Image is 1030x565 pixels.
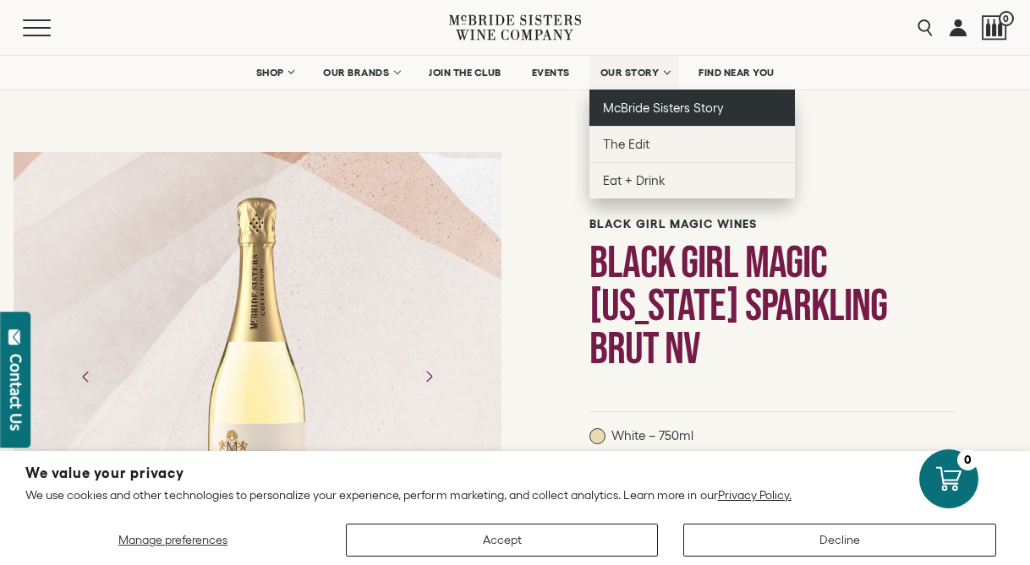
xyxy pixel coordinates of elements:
p: White – 750ml [589,428,693,444]
a: JOIN THE CLUB [418,56,512,90]
a: EVENTS [521,56,581,90]
button: Manage preferences [25,524,321,557]
div: Contact Us [8,354,25,431]
h6: Black Girl Magic Wines [589,217,956,231]
a: FIND NEAR YOU [688,56,786,90]
h1: Black Girl Magic [US_STATE] Sparkling Brut NV [589,242,956,371]
span: FIND NEAR YOU [699,67,775,79]
div: 0 [957,449,978,470]
button: Decline [683,524,996,557]
span: Manage preferences [118,533,227,546]
button: Mobile Menu Trigger [23,19,84,36]
span: Eat + Drink [603,173,666,187]
a: The Edit [589,126,795,162]
a: OUR BRANDS [312,56,409,90]
h2: We value your privacy [25,466,1005,481]
button: Accept [346,524,659,557]
a: Privacy Policy. [718,488,792,502]
span: JOIN THE CLUB [429,67,501,79]
a: OUR STORY [589,56,680,90]
span: OUR BRANDS [323,67,389,79]
span: McBride Sisters Story [603,101,724,115]
span: EVENTS [532,67,570,79]
span: 0 [999,11,1014,26]
span: OUR STORY [600,67,660,79]
span: SHOP [255,67,284,79]
button: Previous [64,355,108,399]
a: McBride Sisters Story [589,90,795,126]
span: The Edit [603,137,649,151]
p: We use cookies and other technologies to personalize your experience, perform marketing, and coll... [25,487,1005,503]
a: Eat + Drink [589,162,795,198]
a: SHOP [244,56,304,90]
button: Next [407,355,451,399]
